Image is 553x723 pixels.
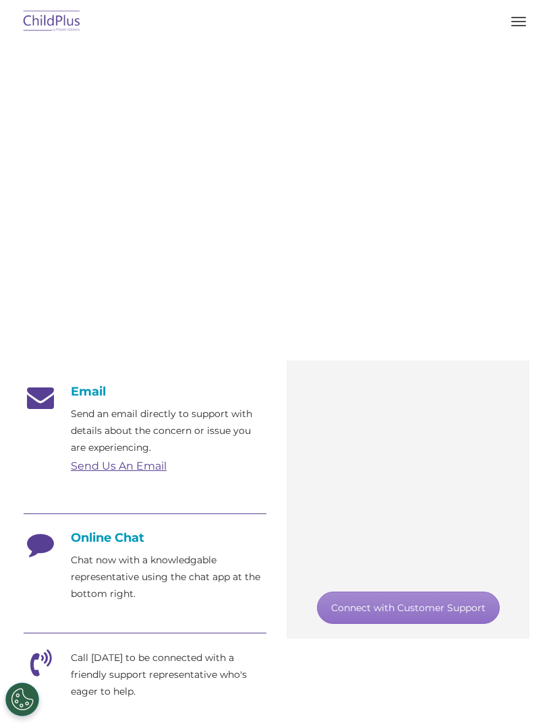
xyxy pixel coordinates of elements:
p: Send an email directly to support with details about the concern or issue you are experiencing. [71,406,266,456]
button: Cookies Settings [5,683,39,716]
img: ChildPlus by Procare Solutions [20,6,84,38]
h4: Online Chat [24,530,266,545]
p: Chat now with a knowledgable representative using the chat app at the bottom right. [71,552,266,602]
a: Connect with Customer Support [317,592,500,624]
p: Call [DATE] to be connected with a friendly support representative who's eager to help. [71,650,266,700]
a: Send Us An Email [71,460,167,472]
h4: Email [24,384,266,399]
